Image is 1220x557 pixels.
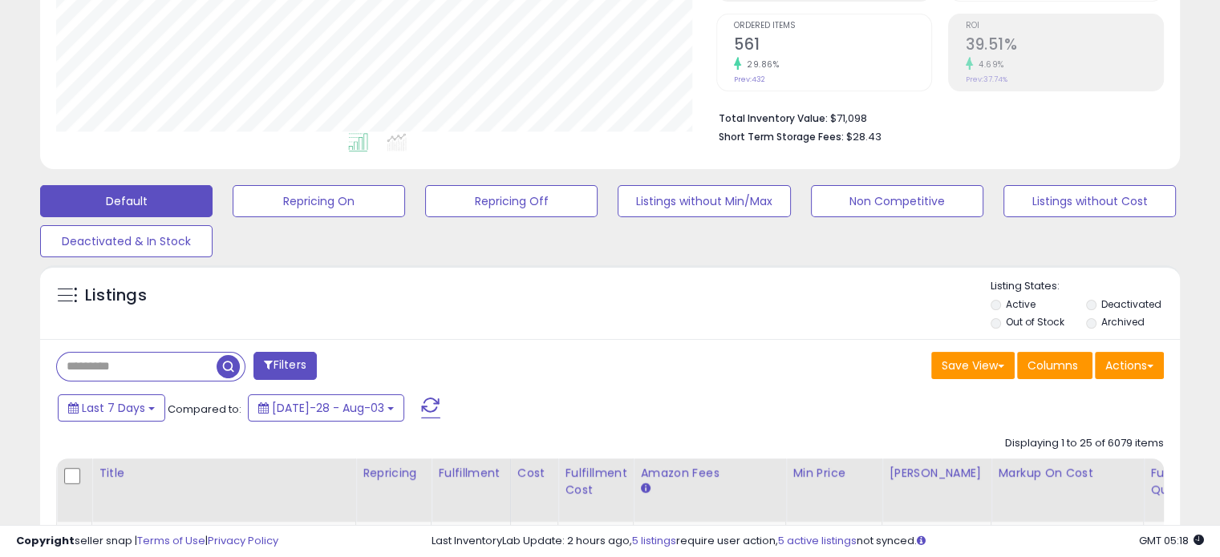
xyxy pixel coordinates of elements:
button: Listings without Cost [1003,185,1176,217]
div: Markup on Cost [998,465,1137,482]
div: Repricing [363,465,424,482]
label: Out of Stock [1006,315,1064,329]
a: 5 active listings [778,533,857,548]
span: Ordered Items [734,22,931,30]
button: Actions [1095,352,1164,379]
button: Listings without Min/Max [618,185,790,217]
span: Compared to: [168,402,241,417]
button: Last 7 Days [58,394,165,422]
span: [DATE]-28 - Aug-03 [272,400,384,416]
small: 4.69% [973,59,1004,71]
th: The percentage added to the cost of goods (COGS) that forms the calculator for Min & Max prices. [991,458,1144,522]
button: Default [40,185,213,217]
div: Fulfillable Quantity [1150,465,1206,498]
b: Short Term Storage Fees: [719,130,844,143]
strong: Copyright [16,533,75,548]
button: Save View [931,352,1015,379]
label: Archived [1100,315,1144,329]
small: 29.86% [741,59,779,71]
h2: 39.51% [966,35,1163,57]
button: [DATE]-28 - Aug-03 [248,394,404,422]
h5: Listings [85,285,147,307]
button: Columns [1017,352,1092,379]
div: Min Price [792,465,875,482]
small: Amazon Fees. [640,482,650,496]
button: Repricing Off [425,185,598,217]
div: Amazon Fees [640,465,779,482]
label: Deactivated [1100,297,1161,311]
button: Deactivated & In Stock [40,225,213,257]
div: Last InventoryLab Update: 2 hours ago, require user action, not synced. [432,534,1204,549]
div: [PERSON_NAME] [889,465,984,482]
span: $28.43 [846,129,882,144]
div: Cost [517,465,552,482]
b: Total Inventory Value: [719,111,828,125]
small: Prev: 432 [734,75,765,84]
span: Columns [1027,357,1078,373]
div: Title [99,465,349,482]
div: Fulfillment [438,465,503,482]
label: Active [1006,297,1036,311]
span: 2025-08-11 05:18 GMT [1139,533,1204,548]
button: Filters [253,352,316,380]
a: 5 listings [632,533,676,548]
span: ROI [966,22,1163,30]
button: Non Competitive [811,185,983,217]
a: Terms of Use [137,533,205,548]
button: Repricing On [233,185,405,217]
div: Displaying 1 to 25 of 6079 items [1005,436,1164,451]
li: $71,098 [719,107,1152,127]
a: Privacy Policy [208,533,278,548]
h2: 561 [734,35,931,57]
div: Fulfillment Cost [565,465,626,498]
p: Listing States: [991,279,1180,294]
span: Last 7 Days [82,400,145,416]
small: Prev: 37.74% [966,75,1007,84]
div: seller snap | | [16,534,278,549]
